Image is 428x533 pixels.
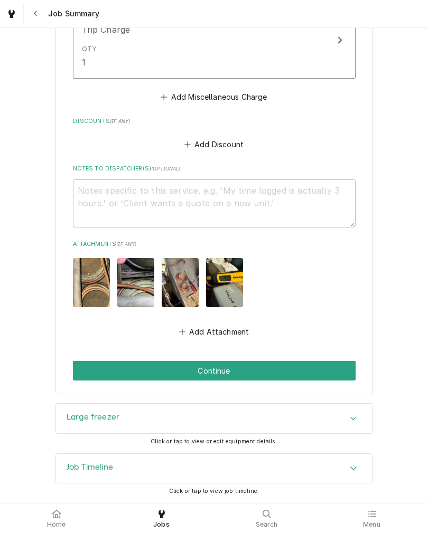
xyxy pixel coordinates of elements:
[73,1,356,78] button: Update Line Item
[73,165,356,173] label: Notes to Dispatcher(s)
[4,506,108,531] a: Home
[82,56,86,69] div: 1
[73,361,356,380] div: Button Group Row
[45,8,99,19] span: Job Summary
[363,520,380,529] span: Menu
[56,404,372,433] button: Accordion Details Expand Trigger
[73,117,356,126] label: Discounts
[159,89,269,104] button: Add Miscellaneous Charge
[182,137,245,152] button: Add Discount
[73,258,110,307] img: KytV0IfTGuvkVczbOGt9
[56,454,372,483] div: Accordion Header
[2,4,21,23] a: Go to Jobs
[151,438,277,445] span: Click or tap to view or edit equipment details.
[55,403,373,434] div: Large freezer
[206,258,243,307] img: lE3QOTbuR3K7KpLuWQcQ
[110,118,130,124] span: ( if any )
[67,412,119,422] h3: Large freezer
[56,454,372,483] button: Accordion Details Expand Trigger
[73,361,356,380] div: Button Group
[109,506,213,531] a: Jobs
[117,258,154,307] img: tnSTB9UjTfOp64xGQtpy
[82,44,98,54] div: Qty.
[73,165,356,227] div: Notes to Dispatcher(s)
[256,520,278,529] span: Search
[56,404,372,433] div: Accordion Header
[73,117,356,152] div: Discounts
[116,241,136,247] span: ( if any )
[47,520,66,529] span: Home
[26,4,45,23] button: Navigate back
[73,361,356,380] button: Continue
[82,23,131,36] div: Trip Charge
[162,258,199,307] img: jrOjyYLSJeQFFtatnlOL
[153,520,170,529] span: Jobs
[320,506,424,531] a: Menu
[215,506,319,531] a: Search
[67,462,113,472] h3: Job Timeline
[169,488,259,494] span: Click or tap to view job timeline.
[73,240,356,249] label: Attachments
[177,324,251,339] button: Add Attachment
[55,453,373,484] div: Job Timeline
[151,166,181,172] span: ( optional )
[73,240,356,339] div: Attachments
